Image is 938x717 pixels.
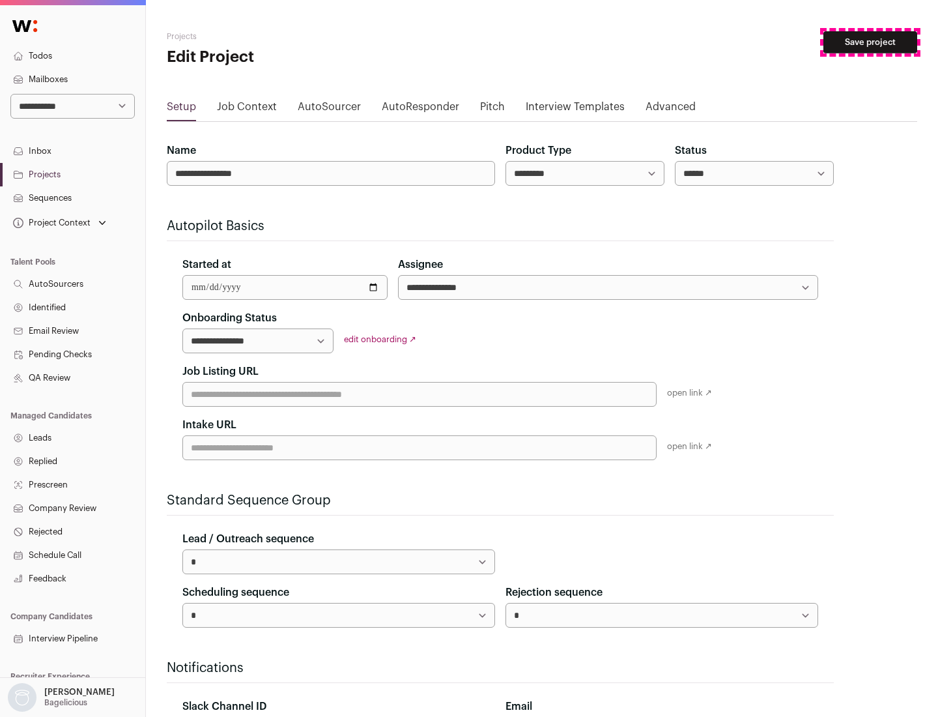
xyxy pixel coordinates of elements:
[182,585,289,600] label: Scheduling sequence
[5,683,117,712] button: Open dropdown
[8,683,36,712] img: nopic.png
[217,99,277,120] a: Job Context
[10,214,109,232] button: Open dropdown
[675,143,707,158] label: Status
[505,585,603,600] label: Rejection sequence
[823,31,917,53] button: Save project
[167,47,417,68] h1: Edit Project
[44,697,87,708] p: Bagelicious
[182,257,231,272] label: Started at
[382,99,459,120] a: AutoResponder
[505,699,818,714] div: Email
[167,31,417,42] h2: Projects
[298,99,361,120] a: AutoSourcer
[167,659,834,677] h2: Notifications
[44,687,115,697] p: [PERSON_NAME]
[182,310,277,326] label: Onboarding Status
[182,417,236,433] label: Intake URL
[505,143,571,158] label: Product Type
[182,699,266,714] label: Slack Channel ID
[167,217,834,235] h2: Autopilot Basics
[182,531,314,547] label: Lead / Outreach sequence
[5,13,44,39] img: Wellfound
[480,99,505,120] a: Pitch
[646,99,696,120] a: Advanced
[10,218,91,228] div: Project Context
[182,364,259,379] label: Job Listing URL
[167,99,196,120] a: Setup
[526,99,625,120] a: Interview Templates
[167,491,834,510] h2: Standard Sequence Group
[344,335,416,344] a: edit onboarding ↗
[167,143,196,158] label: Name
[398,257,443,272] label: Assignee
